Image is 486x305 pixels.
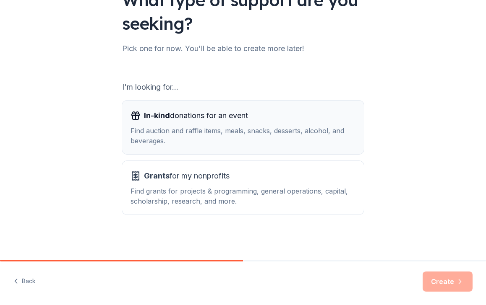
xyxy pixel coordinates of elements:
div: Pick one for now. You'll be able to create more later! [122,42,364,55]
span: Grants [144,171,170,180]
span: for my nonprofits [144,169,230,183]
div: I'm looking for... [122,80,364,94]
span: donations for an event [144,109,248,122]
span: In-kind [144,111,170,120]
div: Find auction and raffle items, meals, snacks, desserts, alcohol, and beverages. [131,126,355,146]
button: Grantsfor my nonprofitsFind grants for projects & programming, general operations, capital, schol... [122,161,364,215]
button: In-kinddonations for an eventFind auction and raffle items, meals, snacks, desserts, alcohol, and... [122,101,364,154]
div: Find grants for projects & programming, general operations, capital, scholarship, research, and m... [131,186,355,206]
button: Back [13,273,36,290]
